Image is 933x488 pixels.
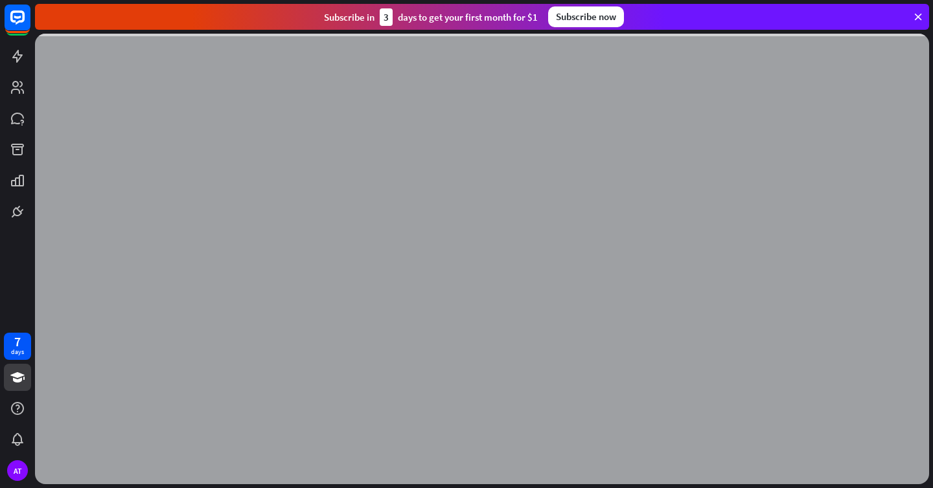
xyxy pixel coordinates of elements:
[14,336,21,348] div: 7
[7,460,28,481] div: AT
[324,8,538,26] div: Subscribe in days to get your first month for $1
[11,348,24,357] div: days
[4,333,31,360] a: 7 days
[548,6,624,27] div: Subscribe now
[380,8,393,26] div: 3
